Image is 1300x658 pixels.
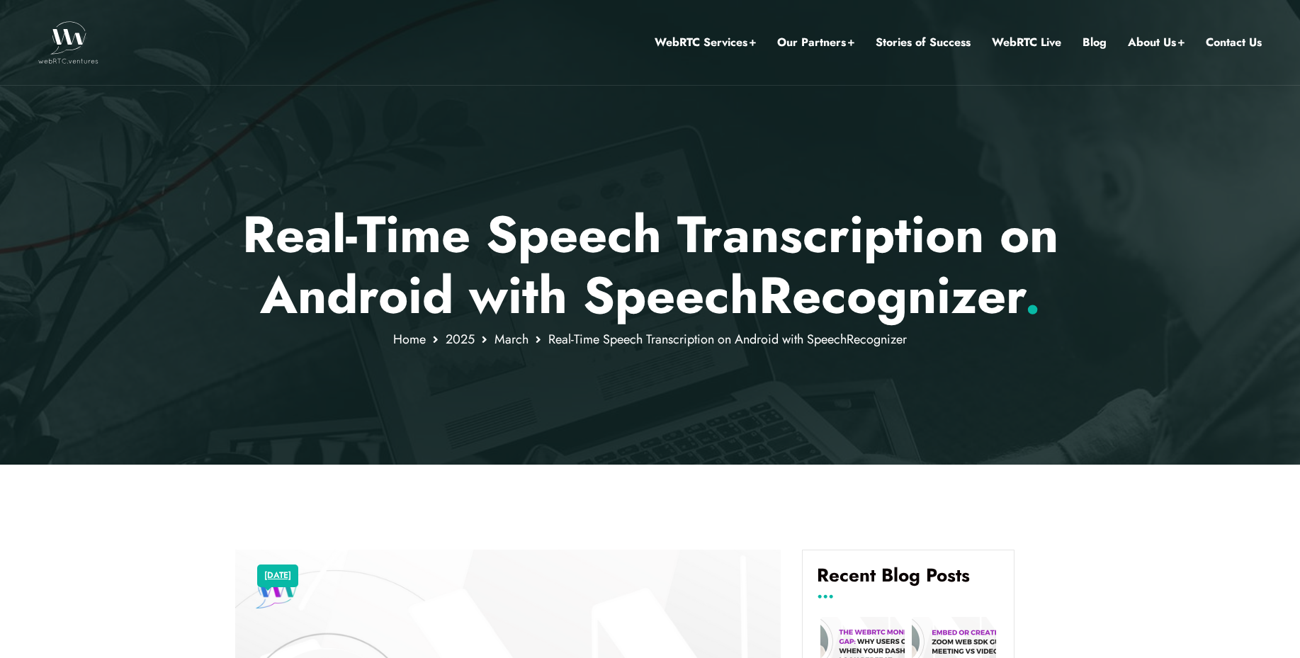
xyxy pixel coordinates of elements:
[446,330,475,348] a: 2025
[264,567,291,585] a: [DATE]
[777,33,854,52] a: Our Partners
[38,21,98,64] img: WebRTC.ventures
[1206,33,1262,52] a: Contact Us
[992,33,1061,52] a: WebRTC Live
[235,204,1065,327] p: Real-Time Speech Transcription on Android with SpeechRecognizer
[1024,259,1041,332] span: .
[494,330,529,348] a: March
[1083,33,1107,52] a: Blog
[548,330,907,348] span: Real-Time Speech Transcription on Android with SpeechRecognizer
[655,33,756,52] a: WebRTC Services
[817,565,1000,597] h4: Recent Blog Posts
[393,330,426,348] a: Home
[876,33,971,52] a: Stories of Success
[1128,33,1185,52] a: About Us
